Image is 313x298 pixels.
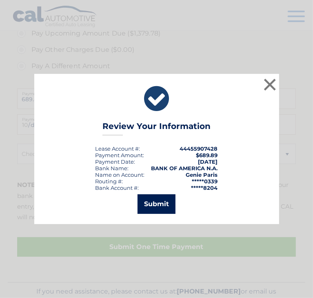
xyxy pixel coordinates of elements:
span: [DATE] [198,158,218,165]
strong: Genie Paris [186,171,218,178]
span: $689.89 [196,152,218,158]
button: Submit [138,194,175,214]
h3: Review Your Information [102,121,211,136]
div: Lease Account #: [95,145,140,152]
button: × [262,76,278,93]
strong: 44455907428 [180,145,218,152]
span: Payment Date [95,158,134,165]
strong: BANK OF AMERICA N.A. [151,165,218,171]
div: Bank Account #: [95,185,139,191]
div: Bank Name: [95,165,129,171]
div: Name on Account: [95,171,145,178]
div: : [95,158,135,165]
div: Routing #: [95,178,123,185]
div: Payment Amount: [95,152,144,158]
